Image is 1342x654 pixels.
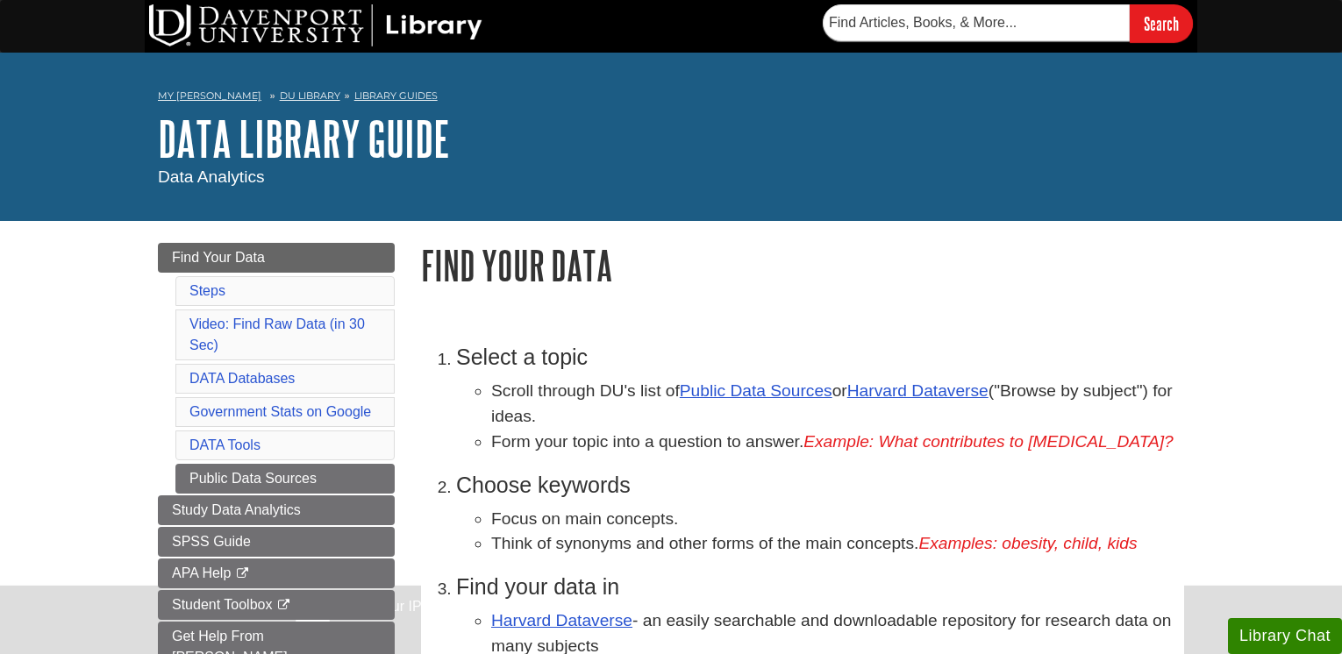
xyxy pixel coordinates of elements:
span: Data Analytics [158,167,265,186]
a: Student Toolbox [158,590,395,620]
h3: Find your data in [456,574,1184,600]
span: SPSS Guide [172,534,251,549]
span: Student Toolbox [172,597,272,612]
a: Study Data Analytics [158,495,395,525]
a: Find Your Data [158,243,395,273]
i: This link opens in a new window [276,600,291,611]
li: Focus on main concepts. [491,507,1184,532]
button: Library Chat [1228,618,1342,654]
a: SPSS Guide [158,527,395,557]
form: Searches DU Library's articles, books, and more [823,4,1193,42]
a: Harvard Dataverse [491,611,632,629]
li: Scroll through DU's list of or ("Browse by subject") for ideas. [491,379,1184,430]
em: Example: What contributes to [MEDICAL_DATA]? [803,432,1174,451]
a: Harvard Dataverse [847,381,989,400]
i: This link opens in a new window [235,568,250,579]
a: DATA Databases [189,371,295,386]
nav: breadcrumb [158,84,1184,112]
input: Find Articles, Books, & More... [823,4,1130,41]
a: Video: Find Raw Data (in 30 Sec) [189,316,365,352]
span: APA Help [172,565,231,580]
a: Public Data Sources [175,464,395,494]
h1: Find Your Data [421,243,1184,288]
a: Public Data Sources [680,381,832,400]
em: Examples: obesity, child, kids [918,534,1137,552]
h3: Select a topic [456,345,1184,370]
a: DATA Tools [189,437,261,452]
li: Think of synonyms and other forms of the main concepts. [491,531,1184,557]
span: Study Data Analytics [172,502,301,517]
a: DATA Library Guide [158,111,450,166]
li: Form your topic into a question to answer. [491,430,1184,455]
a: DU Library [280,89,340,102]
a: Government Stats on Google [189,404,371,419]
a: My [PERSON_NAME] [158,89,261,103]
h3: Choose keywords [456,473,1184,498]
a: APA Help [158,558,395,588]
input: Search [1130,4,1193,42]
span: Find Your Data [172,250,265,265]
a: Steps [189,283,225,298]
a: Library Guides [354,89,438,102]
img: DU Library [149,4,482,46]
